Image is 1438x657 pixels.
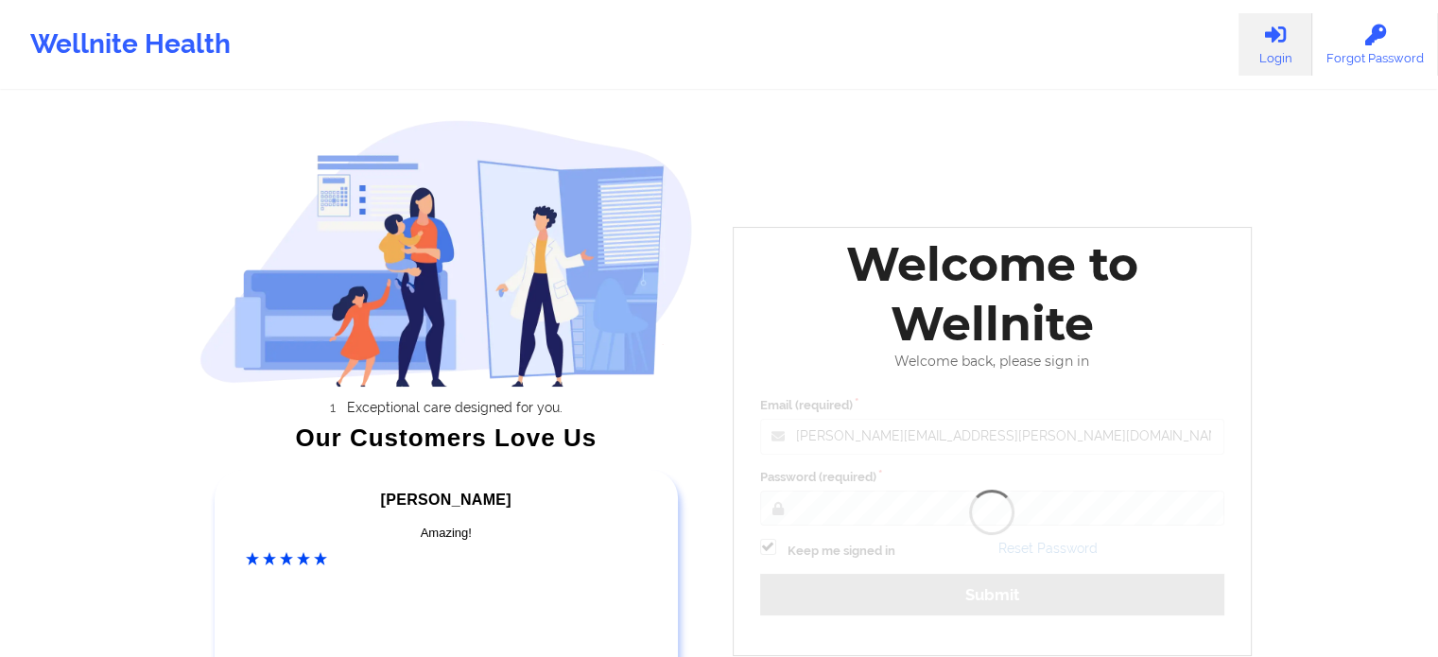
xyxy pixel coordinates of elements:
[217,400,693,415] li: Exceptional care designed for you.
[1312,13,1438,76] a: Forgot Password
[246,524,647,543] div: Amazing!
[199,428,693,447] div: Our Customers Love Us
[199,119,693,387] img: wellnite-auth-hero_200.c722682e.png
[381,492,511,508] span: [PERSON_NAME]
[1239,13,1312,76] a: Login
[747,354,1239,370] div: Welcome back, please sign in
[747,234,1239,354] div: Welcome to Wellnite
